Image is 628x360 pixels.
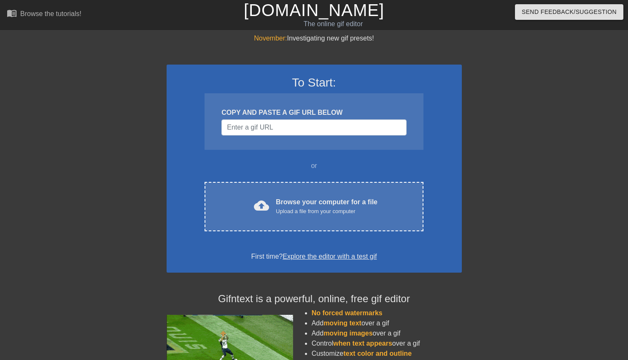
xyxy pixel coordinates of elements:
span: November: [254,35,287,42]
span: Send Feedback/Suggestion [522,7,617,17]
li: Add over a gif [312,318,462,328]
span: cloud_upload [254,198,269,213]
a: [DOMAIN_NAME] [244,1,384,19]
a: Browse the tutorials! [7,8,81,21]
span: text color and outline [343,350,412,357]
div: COPY AND PASTE A GIF URL BELOW [221,108,406,118]
span: when text appears [333,340,392,347]
button: Send Feedback/Suggestion [515,4,623,20]
div: or [189,161,440,171]
span: menu_book [7,8,17,18]
h4: Gifntext is a powerful, online, free gif editor [167,293,462,305]
div: Browse the tutorials! [20,10,81,17]
span: moving images [323,330,372,337]
li: Control over a gif [312,338,462,349]
div: The online gif editor [213,19,453,29]
span: moving text [323,319,361,327]
div: First time? [178,252,451,262]
h3: To Start: [178,76,451,90]
input: Username [221,119,406,135]
a: Explore the editor with a test gif [283,253,377,260]
div: Investigating new gif presets! [167,33,462,43]
div: Browse your computer for a file [276,197,377,216]
div: Upload a file from your computer [276,207,377,216]
li: Customize [312,349,462,359]
span: No forced watermarks [312,309,383,317]
li: Add over a gif [312,328,462,338]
